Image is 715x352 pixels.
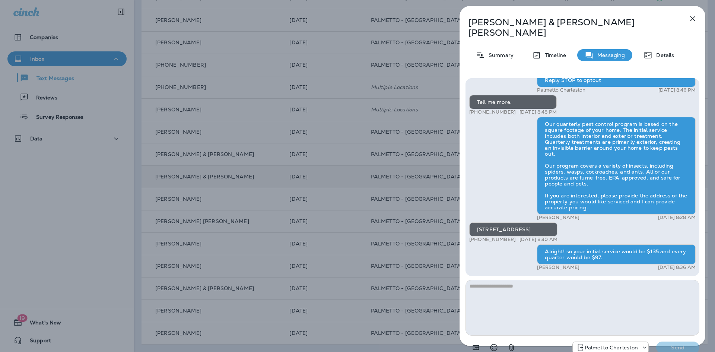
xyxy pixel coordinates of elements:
p: [DATE] 8:28 AM [658,215,696,221]
div: +1 (843) 277-8322 [573,343,649,352]
p: [PHONE_NUMBER] [469,109,516,115]
p: Timeline [541,52,566,58]
p: [PERSON_NAME] [537,264,579,270]
p: [PERSON_NAME] [537,215,579,221]
p: Palmetto Charleston [585,345,638,351]
div: Our quarterly pest control program is based on the square footage of your home. The initial servi... [537,117,696,215]
p: [DATE] 8:46 PM [658,87,696,93]
div: [STREET_ADDRESS] [469,222,557,237]
p: Details [652,52,674,58]
div: Alright! so your initial service would be $135 and every quarter would be $97. [537,244,696,264]
p: [DATE] 8:48 PM [519,109,557,115]
p: Palmetto Charleston [537,87,585,93]
div: Tell me more. [469,95,557,109]
p: [PERSON_NAME] & [PERSON_NAME] [PERSON_NAME] [468,17,672,38]
p: Messaging [594,52,625,58]
p: [DATE] 8:30 AM [519,237,557,242]
p: Summary [485,52,514,58]
p: [DATE] 8:36 AM [658,264,696,270]
p: [PHONE_NUMBER] [469,237,516,242]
